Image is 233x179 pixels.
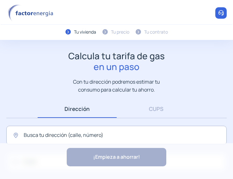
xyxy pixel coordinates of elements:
div: Tu vivienda [74,29,96,35]
p: Con tu dirección podremos estimar tu consumo para calcular tu ahorro. [67,78,166,93]
img: logo factor [6,4,57,22]
div: Tu precio [111,29,129,35]
a: Dirección [38,100,117,118]
a: CUPS [117,100,196,118]
div: Tu contrato [144,29,168,35]
h1: Calcula tu tarifa de gas [68,51,165,72]
img: llamar [218,10,224,16]
span: en un paso [68,61,165,72]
